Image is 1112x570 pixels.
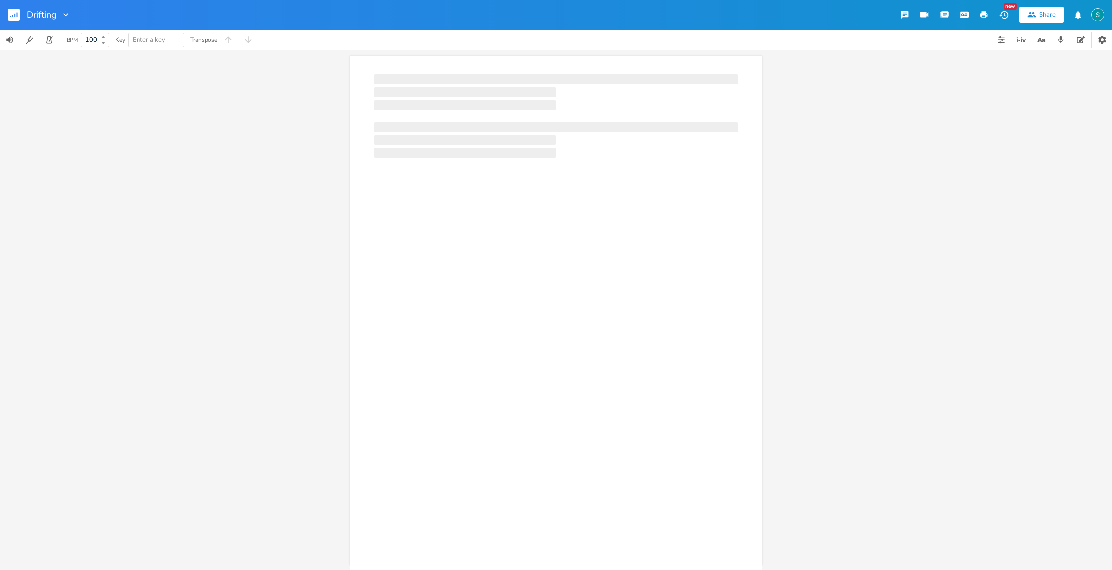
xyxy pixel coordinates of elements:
[133,35,165,44] span: Enter a key
[115,37,125,43] div: Key
[67,37,78,43] div: BPM
[190,37,217,43] div: Transpose
[1019,7,1064,23] button: Share
[1004,3,1017,10] div: New
[27,10,57,19] span: Drifting
[1039,10,1056,19] div: Share
[994,6,1014,24] button: New
[1091,8,1104,21] img: Stevie Jay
